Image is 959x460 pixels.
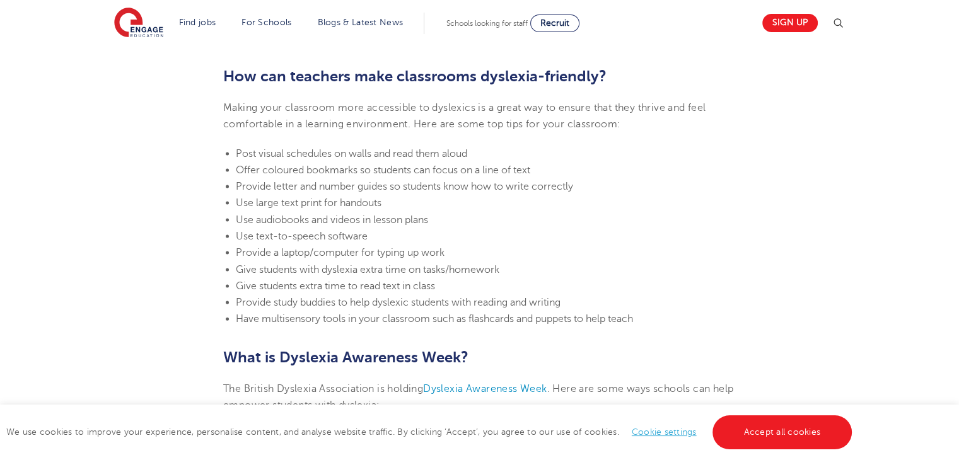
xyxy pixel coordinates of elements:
span: Give students with dyslexia extra time on tasks/homework [236,264,499,275]
span: Use audiobooks and videos in lesson plans [236,214,428,226]
a: Recruit [530,14,579,32]
a: Accept all cookies [712,415,852,449]
span: Provide letter and number guides so students know how to write correctly [236,181,573,192]
span: We use cookies to improve your experience, personalise content, and analyse website traffic. By c... [6,427,855,437]
img: Engage Education [114,8,163,39]
a: Find jobs [179,18,216,27]
span: Offer coloured bookmarks so students can focus on a line of text [236,164,530,176]
b: How can teachers make classrooms dyslexia-friendly? [223,67,607,85]
a: Cookie settings [632,427,697,437]
span: The British Dyslexia Association is holding [223,383,423,394]
span: Use large text print for handouts [236,197,381,209]
span: Post visual schedules on walls and read them aloud [236,148,467,159]
span: Schools looking for staff [446,19,528,28]
span: Recruit [540,18,569,28]
a: For Schools [241,18,291,27]
b: What is Dyslexia Awareness Week? [223,348,468,366]
span: Making your classroom more accessible to dyslexics is a great way to ensure that they thrive and ... [223,102,706,130]
span: Use text-to-speech software [236,231,368,242]
span: Have multisensory tools in your classroom such as flashcards and puppets to help teach [236,313,633,325]
a: Sign up [762,14,818,32]
span: Provide a laptop/computer for typing up work [236,247,445,258]
a: Dyslexia Awareness Week [423,383,547,394]
span: Provide study buddies to help dyslexic students with reading and writing [236,297,561,308]
a: Blogs & Latest News [318,18,404,27]
span: Give students extra time to read text in class [236,280,435,292]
